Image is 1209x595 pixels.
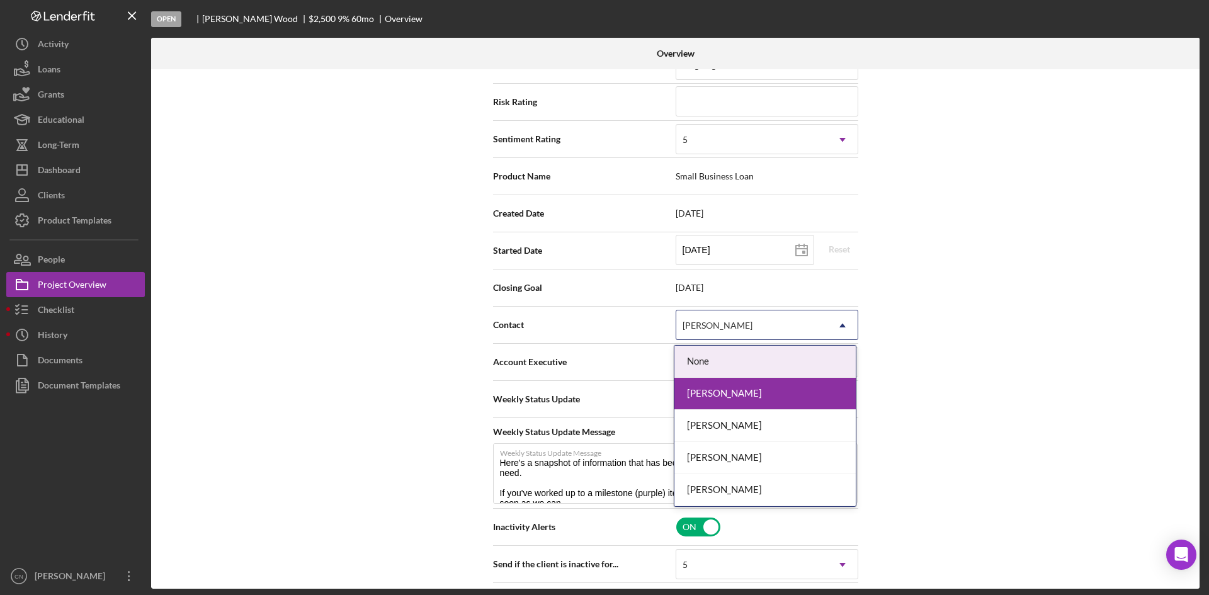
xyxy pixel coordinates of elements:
[14,573,23,580] text: CN
[493,426,858,438] span: Weekly Status Update Message
[38,348,82,376] div: Documents
[38,107,84,135] div: Educational
[493,443,858,504] textarea: Here's a snapshot of information that has been fully approved, as well as the items we still need...
[493,281,676,294] span: Closing Goal
[6,157,145,183] button: Dashboard
[309,13,336,24] span: $2,500
[1166,540,1196,570] div: Open Intercom Messenger
[38,57,60,85] div: Loans
[493,207,676,220] span: Created Date
[38,272,106,300] div: Project Overview
[38,132,79,161] div: Long-Term
[820,240,858,259] button: Reset
[676,171,858,181] span: Small Business Loan
[38,373,120,401] div: Document Templates
[351,14,374,24] div: 60 mo
[6,208,145,233] button: Product Templates
[202,14,309,24] div: [PERSON_NAME] Wood
[683,560,688,570] div: 5
[6,272,145,297] button: Project Overview
[38,322,67,351] div: History
[676,208,858,218] span: [DATE]
[6,373,145,398] button: Document Templates
[6,31,145,57] button: Activity
[493,521,676,533] span: Inactivity Alerts
[38,247,65,275] div: People
[385,14,423,24] div: Overview
[6,564,145,589] button: CN[PERSON_NAME]
[38,297,74,326] div: Checklist
[493,96,676,108] span: Risk Rating
[493,558,676,570] span: Send if the client is inactive for...
[6,107,145,132] button: Educational
[6,82,145,107] button: Grants
[6,297,145,322] button: Checklist
[38,31,69,60] div: Activity
[6,322,145,348] button: History
[493,170,676,183] span: Product Name
[6,348,145,373] button: Documents
[683,320,752,331] div: [PERSON_NAME]
[338,14,349,24] div: 9 %
[674,410,856,442] div: [PERSON_NAME]
[674,442,856,474] div: [PERSON_NAME]
[674,346,856,378] div: None
[38,82,64,110] div: Grants
[493,356,676,368] span: Account Executive
[38,183,65,211] div: Clients
[6,247,145,272] button: People
[31,564,113,592] div: [PERSON_NAME]
[493,133,676,145] span: Sentiment Rating
[493,393,676,405] span: Weekly Status Update
[493,319,676,331] span: Contact
[38,157,81,186] div: Dashboard
[38,208,111,236] div: Product Templates
[6,183,145,208] button: Clients
[683,135,688,145] div: 5
[500,444,858,458] label: Weekly Status Update Message
[676,283,858,293] span: [DATE]
[6,132,145,157] button: Long-Term
[6,57,145,82] button: Loans
[493,244,676,257] span: Started Date
[674,474,856,506] div: [PERSON_NAME]
[674,378,856,410] div: [PERSON_NAME]
[151,11,181,27] div: Open
[657,48,695,59] b: Overview
[829,240,850,259] div: Reset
